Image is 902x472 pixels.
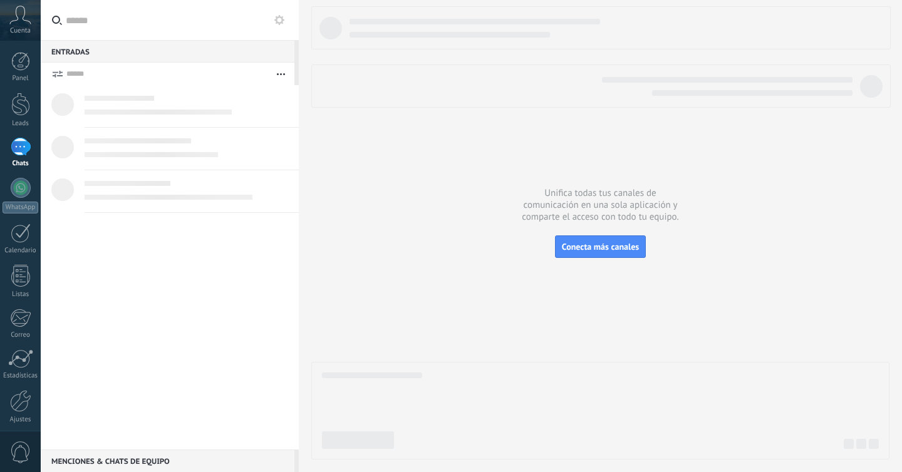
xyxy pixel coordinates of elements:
div: Entradas [41,40,294,63]
div: Calendario [3,247,39,255]
div: Ajustes [3,416,39,424]
div: WhatsApp [3,202,38,213]
button: Conecta más canales [555,235,646,258]
div: Correo [3,331,39,339]
span: Cuenta [10,27,31,35]
div: Chats [3,160,39,168]
div: Panel [3,74,39,83]
div: Menciones & Chats de equipo [41,449,294,472]
div: Leads [3,120,39,128]
span: Conecta más canales [562,241,639,252]
div: Listas [3,290,39,299]
div: Estadísticas [3,372,39,380]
